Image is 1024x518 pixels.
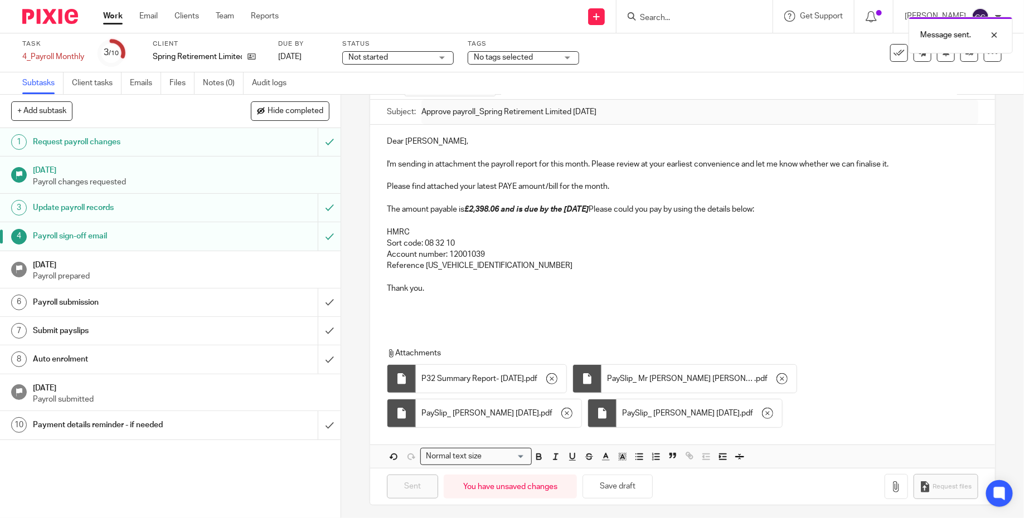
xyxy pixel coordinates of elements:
[252,72,295,94] a: Audit logs
[421,373,524,384] span: P32 Summary Report- [DATE]
[601,365,797,393] div: .
[203,72,244,94] a: Notes (0)
[607,373,754,384] span: PaySlip_ Mr [PERSON_NAME] [PERSON_NAME] [DATE]
[251,101,329,120] button: Hide completed
[387,238,978,249] p: Sort code: 08 32 10
[33,351,216,368] h1: Auto enrolment
[22,51,84,62] div: 4_Payroll Monthly
[416,365,566,393] div: .
[11,229,27,245] div: 4
[444,475,577,499] div: You have unsaved changes
[130,72,161,94] a: Emails
[348,53,388,61] span: Not started
[933,482,972,491] span: Request files
[153,51,242,62] p: Spring Retirement Limited
[33,257,330,271] h1: [DATE]
[153,40,264,48] label: Client
[387,136,978,147] p: Dear [PERSON_NAME],
[464,206,589,213] em: £2,398.06 and is due by the [DATE]
[617,399,782,427] div: .
[387,260,978,271] p: Reference [US_VEHICLE_IDENTIFICATION_NUMBER]
[251,11,279,22] a: Reports
[33,322,216,339] h1: Submit payslips
[421,408,539,419] span: PaySlip_ [PERSON_NAME] [DATE]
[33,394,330,405] p: Payroll submitted
[33,228,216,245] h1: Payroll sign-off email
[583,475,653,499] button: Save draft
[387,283,978,294] p: Thank you.
[972,8,989,26] img: svg%3E
[33,177,330,188] p: Payroll changes requested
[11,323,27,339] div: 7
[387,204,978,215] p: The amount payable is Please could you pay by using the details below:
[920,30,971,41] p: Message sent.
[11,417,27,433] div: 10
[109,50,119,56] small: /10
[416,399,581,427] div: .
[174,11,199,22] a: Clients
[104,46,119,59] div: 3
[741,408,753,419] span: pdf
[387,227,978,238] p: HMRC
[33,417,216,433] h1: Payment details reminder - if needed
[914,474,978,499] button: Request files
[11,134,27,150] div: 1
[387,106,416,118] label: Subject:
[387,249,978,260] p: Account number: 12001039
[278,53,302,61] span: [DATE]
[11,101,72,120] button: + Add subtask
[526,373,537,384] span: pdf
[22,9,78,24] img: Pixie
[474,53,533,61] span: No tags selected
[541,408,552,419] span: pdf
[756,373,768,384] span: pdf
[11,295,27,310] div: 6
[139,11,158,22] a: Email
[387,348,959,359] p: Attachments
[268,107,323,116] span: Hide completed
[216,11,234,22] a: Team
[33,271,330,282] p: Payroll prepared
[22,40,84,48] label: Task
[387,475,438,499] input: Sent
[33,199,216,216] h1: Update payroll records
[485,451,525,462] input: Search for option
[33,294,216,311] h1: Payroll submission
[420,448,532,465] div: Search for option
[103,11,123,22] a: Work
[423,451,484,462] span: Normal text size
[387,181,978,192] p: Please find attached your latest PAYE amount/bill for the month.
[11,200,27,216] div: 3
[11,351,27,367] div: 8
[33,134,216,150] h1: Request payroll changes
[33,380,330,394] h1: [DATE]
[278,40,328,48] label: Due by
[622,408,740,419] span: PaySlip_ [PERSON_NAME] [DATE]
[342,40,454,48] label: Status
[387,159,978,170] p: I'm sending in attachment the payroll report for this month. Please review at your earliest conve...
[33,162,330,176] h1: [DATE]
[22,72,64,94] a: Subtasks
[169,72,195,94] a: Files
[72,72,122,94] a: Client tasks
[468,40,579,48] label: Tags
